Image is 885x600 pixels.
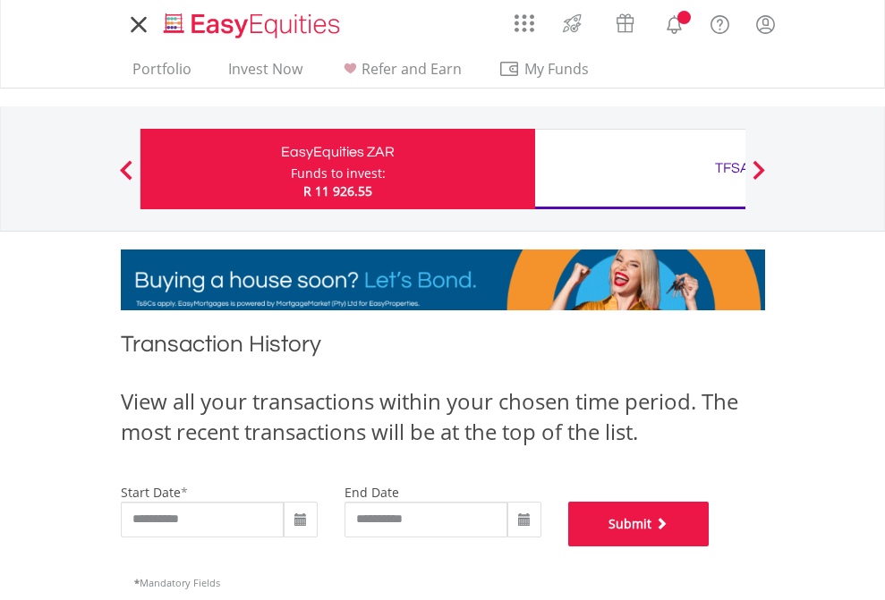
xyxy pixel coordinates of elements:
[332,60,469,88] a: Refer and Earn
[291,165,386,182] div: Funds to invest:
[151,139,524,165] div: EasyEquities ZAR
[743,4,788,44] a: My Profile
[498,57,616,80] span: My Funds
[121,328,765,368] h1: Transaction History
[697,4,743,40] a: FAQ's and Support
[121,484,181,501] label: start date
[599,4,651,38] a: Vouchers
[515,13,534,33] img: grid-menu-icon.svg
[160,11,347,40] img: EasyEquities_Logo.png
[134,576,220,589] span: Mandatory Fields
[157,4,347,40] a: Home page
[108,169,144,187] button: Previous
[121,249,765,310] img: EasyMortage Promotion Banner
[125,60,199,88] a: Portfolio
[121,386,765,448] div: View all your transactions within your chosen time period. The most recent transactions will be a...
[221,60,310,88] a: Invest Now
[651,4,697,40] a: Notifications
[557,9,587,38] img: thrive-v2.svg
[362,59,462,79] span: Refer and Earn
[610,9,640,38] img: vouchers-v2.svg
[345,484,399,501] label: end date
[303,182,372,199] span: R 11 926.55
[503,4,546,33] a: AppsGrid
[568,502,710,546] button: Submit
[741,169,777,187] button: Next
